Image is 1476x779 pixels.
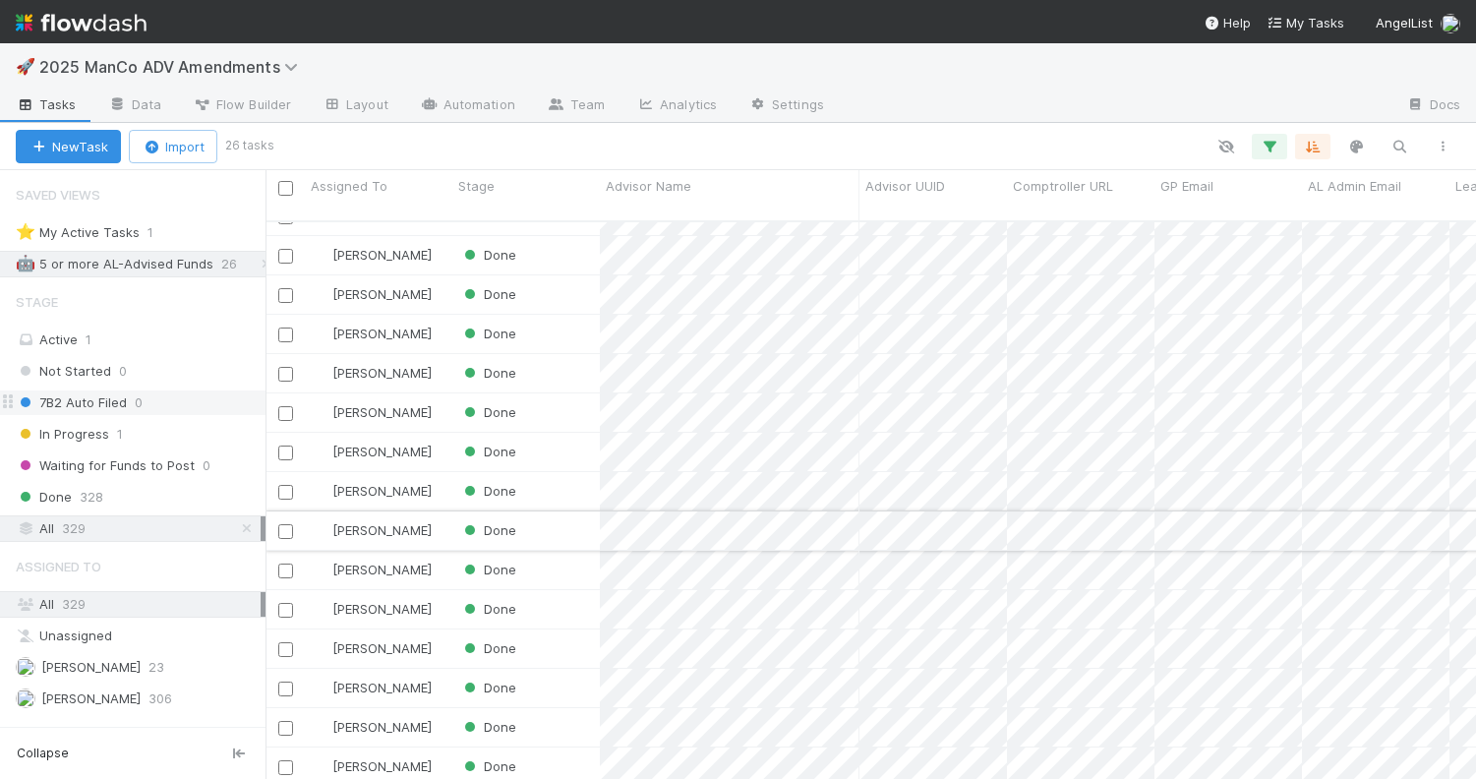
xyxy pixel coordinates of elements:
div: [PERSON_NAME] [313,284,432,304]
div: My Active Tasks [16,220,140,245]
span: [PERSON_NAME] [332,483,432,499]
span: Not Started [16,359,111,384]
button: NewTask [16,130,121,163]
span: 329 [62,516,86,541]
img: avatar_c545aa83-7101-4841-8775-afeaaa9cc762.png [314,247,329,263]
span: 0 [135,390,143,415]
img: avatar_c545aa83-7101-4841-8775-afeaaa9cc762.png [314,483,329,499]
a: My Tasks [1267,13,1344,32]
span: 1 [117,422,123,447]
div: [PERSON_NAME] [313,363,432,383]
div: [PERSON_NAME] [313,560,432,579]
span: Done [460,640,516,656]
div: Done [460,638,516,658]
div: Help [1204,13,1251,32]
span: [PERSON_NAME] [41,659,141,675]
div: [PERSON_NAME] [313,717,432,737]
input: Toggle Row Selected [278,564,293,578]
span: [PERSON_NAME] [332,444,432,459]
span: Done [460,562,516,577]
img: avatar_e79b5690-6eb7-467c-97bb-55e5d29541a1.png [314,522,329,538]
img: avatar_c545aa83-7101-4841-8775-afeaaa9cc762.png [314,444,329,459]
div: [PERSON_NAME] [313,442,432,461]
span: Assigned To [311,176,387,196]
span: Collapse [17,745,69,762]
a: Docs [1390,90,1476,122]
span: 1 [86,331,91,347]
span: Stage [458,176,495,196]
span: [PERSON_NAME] [332,247,432,263]
input: Toggle Row Selected [278,642,293,657]
div: Done [460,442,516,461]
input: Toggle Row Selected [278,760,293,775]
a: Layout [307,90,404,122]
button: Import [129,130,217,163]
span: 2025 ManCo ADV Amendments [39,57,308,77]
div: Done [460,717,516,737]
span: AL Admin Email [1308,176,1401,196]
span: [PERSON_NAME] [332,640,432,656]
img: avatar_e79b5690-6eb7-467c-97bb-55e5d29541a1.png [314,719,329,735]
input: Toggle Row Selected [278,446,293,460]
span: [PERSON_NAME] [41,690,141,706]
span: Done [460,247,516,263]
div: Done [460,560,516,579]
span: [PERSON_NAME] [332,601,432,617]
input: Toggle All Rows Selected [278,181,293,196]
span: 7B2 Auto Filed [16,390,127,415]
input: Toggle Row Selected [278,524,293,539]
small: 26 tasks [225,137,274,154]
input: Toggle Row Selected [278,721,293,736]
span: Advisor Name [606,176,691,196]
span: 0 [203,453,210,478]
img: avatar_c545aa83-7101-4841-8775-afeaaa9cc762.png [314,758,329,774]
input: Toggle Row Selected [278,328,293,342]
span: Done [460,365,516,381]
input: Toggle Row Selected [278,249,293,264]
span: Comptroller URL [1013,176,1113,196]
span: ⭐ [16,223,35,240]
span: Done [460,719,516,735]
img: avatar_e79b5690-6eb7-467c-97bb-55e5d29541a1.png [16,657,35,677]
div: Done [460,284,516,304]
span: [PERSON_NAME] [332,680,432,695]
span: Stage [16,282,58,322]
div: [PERSON_NAME] [313,599,432,619]
div: [PERSON_NAME] [313,638,432,658]
input: Toggle Row Selected [278,288,293,303]
span: [PERSON_NAME] [332,522,432,538]
div: 5 or more AL-Advised Funds [16,252,213,276]
span: Done [460,326,516,341]
span: [PERSON_NAME] [332,719,432,735]
span: [PERSON_NAME] [332,326,432,341]
span: My Tasks [1267,15,1344,30]
span: 0 [119,359,127,384]
a: Analytics [620,90,733,122]
a: Settings [733,90,840,122]
span: 🤖 [16,255,35,271]
div: Unassigned [16,624,261,648]
div: Done [460,520,516,540]
span: Assigned To [16,547,101,586]
span: GP Email [1160,176,1213,196]
span: Waiting for Funds to Post [16,453,195,478]
div: [PERSON_NAME] [313,678,432,697]
img: avatar_c545aa83-7101-4841-8775-afeaaa9cc762.png [314,562,329,577]
input: Toggle Row Selected [278,367,293,382]
span: 328 [80,485,103,509]
span: Done [460,444,516,459]
div: Active [16,328,261,352]
a: Automation [404,90,531,122]
img: avatar_c545aa83-7101-4841-8775-afeaaa9cc762.png [314,601,329,617]
img: avatar_c545aa83-7101-4841-8775-afeaaa9cc762.png [314,286,329,302]
div: Done [460,324,516,343]
span: AngelList [1376,15,1433,30]
span: Done [460,522,516,538]
a: Data [92,90,177,122]
span: [PERSON_NAME] [332,404,432,420]
span: 1 [148,220,173,245]
div: [PERSON_NAME] [313,520,432,540]
span: [PERSON_NAME] [332,562,432,577]
span: Done [460,483,516,499]
span: [PERSON_NAME] [332,758,432,774]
